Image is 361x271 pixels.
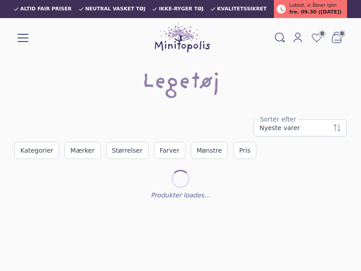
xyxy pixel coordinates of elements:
[217,6,267,12] span: Kvalitetssikret
[106,142,148,159] button: Størrelser
[142,69,220,98] h1: Legetøj
[338,30,346,37] span: 0
[20,6,72,12] span: Altid fair priser
[155,23,210,52] img: Minitopolis logo
[289,9,342,16] span: fre. 09.30 ([DATE])
[327,29,347,47] button: 0
[20,146,53,155] span: Kategorier
[197,146,222,155] span: Mønstre
[289,30,307,46] a: Mit Minitopolis login
[319,30,326,37] span: 0
[70,146,95,155] span: Mærker
[85,6,146,12] span: Neutral vasket tøj
[159,6,204,12] span: Ikke-ryger tøj
[307,29,327,47] a: 0
[289,2,337,9] span: Lukket, vi åbner igen
[151,192,210,199] p: Produkter loades...
[239,146,250,155] span: Pris
[154,142,185,159] button: Farver
[259,123,300,132] div: Nyeste varer
[254,120,328,136] span: Nyeste varer
[191,142,228,159] button: Mønstre
[160,146,180,155] span: Farver
[65,142,101,159] button: Mærker
[112,146,143,155] span: Størrelser
[14,142,59,159] button: Kategorier
[233,142,256,159] button: Pris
